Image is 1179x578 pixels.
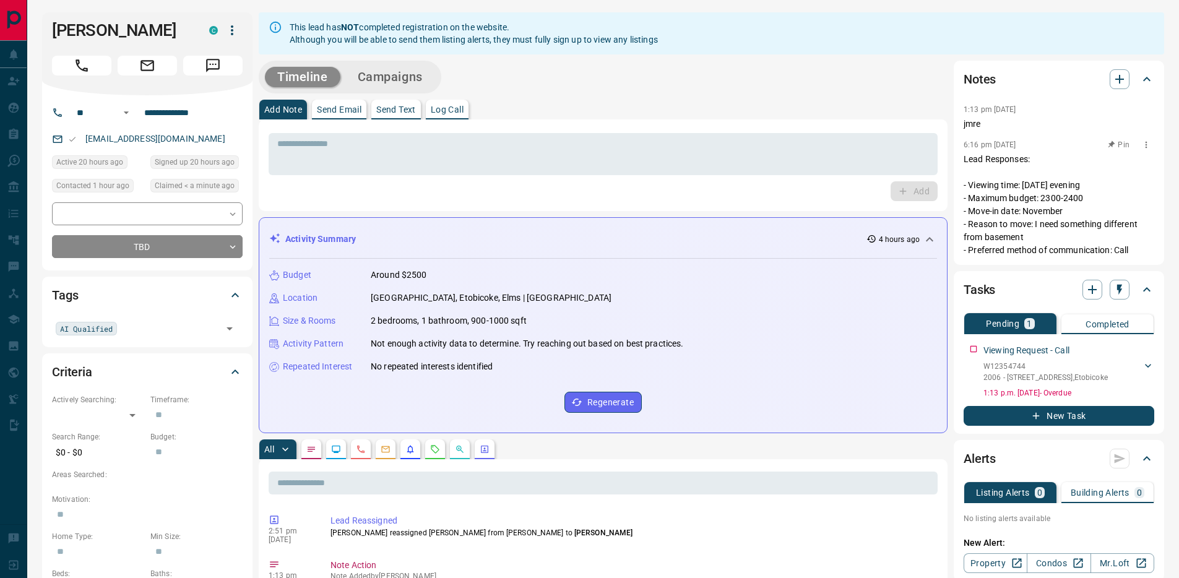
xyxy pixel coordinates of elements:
[285,233,356,246] p: Activity Summary
[964,449,996,468] h2: Alerts
[269,535,312,544] p: [DATE]
[430,444,440,454] svg: Requests
[983,372,1108,383] p: 2006 - [STREET_ADDRESS] , Etobicoke
[330,514,933,527] p: Lead Reassigned
[52,20,191,40] h1: [PERSON_NAME]
[52,155,144,173] div: Sun Sep 14 2025
[283,337,343,350] p: Activity Pattern
[964,553,1027,573] a: Property
[209,26,218,35] div: condos.ca
[376,105,416,114] p: Send Text
[983,361,1108,372] p: W12354744
[269,527,312,535] p: 2:51 pm
[52,394,144,405] p: Actively Searching:
[964,444,1154,473] div: Alerts
[1071,488,1129,497] p: Building Alerts
[431,105,464,114] p: Log Call
[52,235,243,258] div: TBD
[1027,553,1090,573] a: Condos
[1027,319,1032,328] p: 1
[964,275,1154,304] div: Tasks
[155,179,235,192] span: Claimed < a minute ago
[150,531,243,542] p: Min Size:
[341,22,359,32] strong: NOT
[986,319,1019,328] p: Pending
[1037,488,1042,497] p: 0
[119,105,134,120] button: Open
[85,134,225,144] a: [EMAIL_ADDRESS][DOMAIN_NAME]
[68,135,77,144] svg: Email Valid
[52,442,144,463] p: $0 - $0
[330,559,933,572] p: Note Action
[52,431,144,442] p: Search Range:
[330,527,933,538] p: [PERSON_NAME] reassigned [PERSON_NAME] from [PERSON_NAME] to
[52,531,144,542] p: Home Type:
[1086,320,1129,329] p: Completed
[381,444,391,454] svg: Emails
[56,156,123,168] span: Active 20 hours ago
[52,357,243,387] div: Criteria
[371,337,684,350] p: Not enough activity data to determine. Try reaching out based on best practices.
[306,444,316,454] svg: Notes
[964,105,1016,114] p: 1:13 pm [DATE]
[964,280,995,300] h2: Tasks
[455,444,465,454] svg: Opportunities
[983,358,1154,386] div: W123547442006 - [STREET_ADDRESS],Etobicoke
[564,392,642,413] button: Regenerate
[964,64,1154,94] div: Notes
[356,444,366,454] svg: Calls
[150,155,243,173] div: Sun Sep 14 2025
[371,269,427,282] p: Around $2500
[331,444,341,454] svg: Lead Browsing Activity
[52,280,243,310] div: Tags
[1101,139,1137,150] button: Pin
[52,494,243,505] p: Motivation:
[221,320,238,337] button: Open
[964,406,1154,426] button: New Task
[118,56,177,75] span: Email
[317,105,361,114] p: Send Email
[1137,488,1142,497] p: 0
[480,444,490,454] svg: Agent Actions
[283,291,317,304] p: Location
[52,179,144,196] div: Mon Sep 15 2025
[345,67,435,87] button: Campaigns
[52,285,78,305] h2: Tags
[183,56,243,75] span: Message
[983,344,1069,357] p: Viewing Request - Call
[964,69,996,89] h2: Notes
[405,444,415,454] svg: Listing Alerts
[964,537,1154,550] p: New Alert:
[60,322,113,335] span: AI Qualified
[283,314,336,327] p: Size & Rooms
[150,394,243,405] p: Timeframe:
[269,228,937,251] div: Activity Summary4 hours ago
[371,360,493,373] p: No repeated interests identified
[964,140,1016,149] p: 6:16 pm [DATE]
[56,179,129,192] span: Contacted 1 hour ago
[283,360,352,373] p: Repeated Interest
[964,513,1154,524] p: No listing alerts available
[265,67,340,87] button: Timeline
[155,156,235,168] span: Signed up 20 hours ago
[371,314,527,327] p: 2 bedrooms, 1 bathroom, 900-1000 sqft
[150,179,243,196] div: Mon Sep 15 2025
[574,528,633,537] span: [PERSON_NAME]
[983,387,1154,399] p: 1:13 p.m. [DATE] - Overdue
[371,291,611,304] p: [GEOGRAPHIC_DATA], Etobicoke, Elms | [GEOGRAPHIC_DATA]
[879,234,920,245] p: 4 hours ago
[52,362,92,382] h2: Criteria
[264,105,302,114] p: Add Note
[264,445,274,454] p: All
[976,488,1030,497] p: Listing Alerts
[150,431,243,442] p: Budget:
[52,56,111,75] span: Call
[964,153,1154,257] p: Lead Responses: - Viewing time: [DATE] evening - Maximum budget: 2300-2400 - Move-in date: Novemb...
[283,269,311,282] p: Budget
[52,469,243,480] p: Areas Searched:
[1090,553,1154,573] a: Mr.Loft
[290,16,658,51] div: This lead has completed registration on the website. Although you will be able to send them listi...
[964,118,1154,131] p: jmre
